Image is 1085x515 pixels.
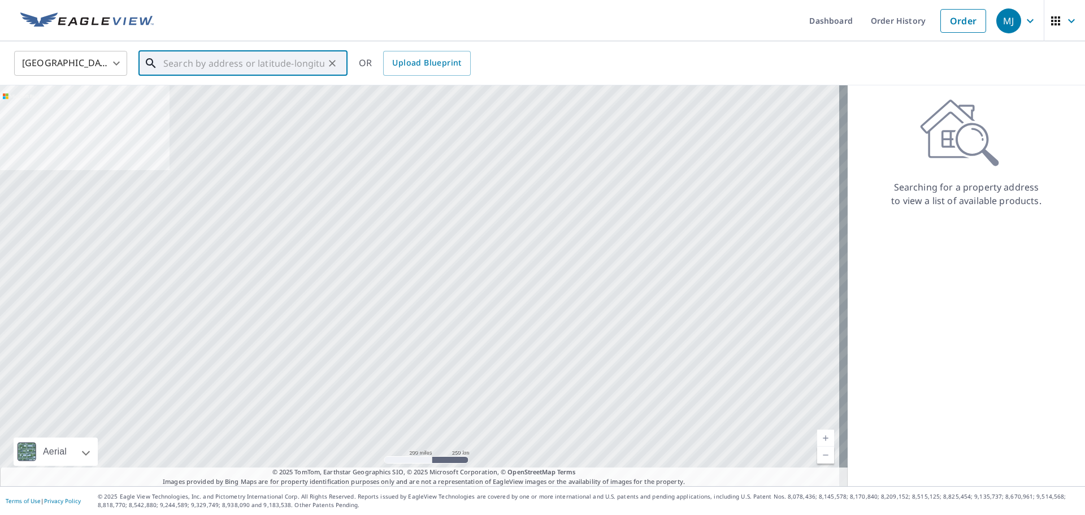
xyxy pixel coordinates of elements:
div: OR [359,51,471,76]
button: Clear [324,55,340,71]
div: MJ [996,8,1021,33]
a: Current Level 5, Zoom In [817,430,834,447]
div: [GEOGRAPHIC_DATA] [14,47,127,79]
p: | [6,497,81,504]
div: Aerial [14,438,98,466]
p: Searching for a property address to view a list of available products. [891,180,1042,207]
div: Aerial [40,438,70,466]
a: Upload Blueprint [383,51,470,76]
a: Current Level 5, Zoom Out [817,447,834,464]
a: Privacy Policy [44,497,81,505]
a: Terms of Use [6,497,41,505]
p: © 2025 Eagle View Technologies, Inc. and Pictometry International Corp. All Rights Reserved. Repo... [98,492,1079,509]
a: OpenStreetMap [507,468,555,476]
img: EV Logo [20,12,154,29]
span: © 2025 TomTom, Earthstar Geographics SIO, © 2025 Microsoft Corporation, © [272,468,576,477]
a: Terms [557,468,576,476]
input: Search by address or latitude-longitude [163,47,324,79]
span: Upload Blueprint [392,56,461,70]
a: Order [940,9,986,33]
